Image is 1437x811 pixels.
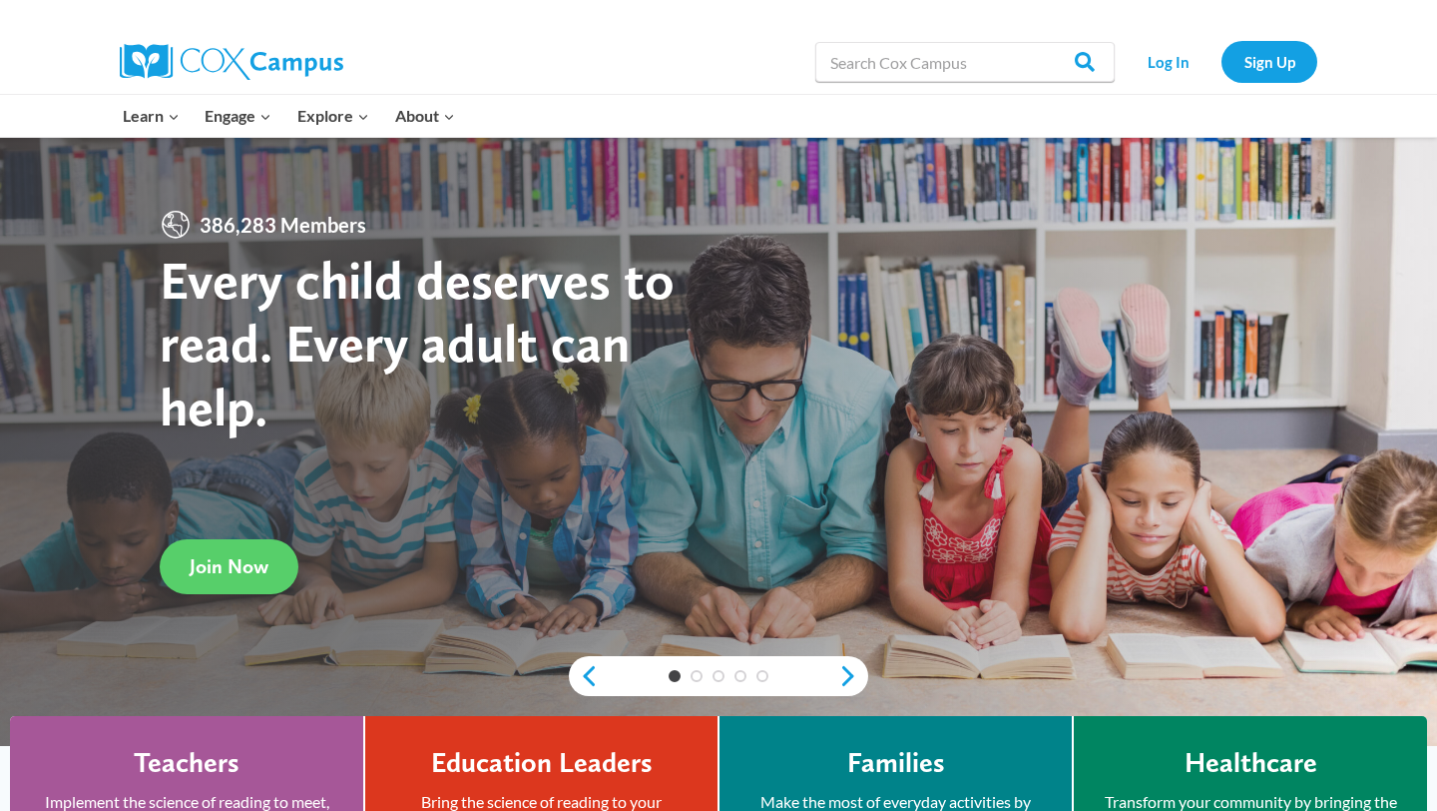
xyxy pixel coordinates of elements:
a: 4 [734,670,746,682]
div: content slider buttons [569,656,868,696]
a: 1 [669,670,681,682]
span: About [395,103,455,129]
a: previous [569,664,599,688]
h4: Families [847,746,945,780]
nav: Primary Navigation [110,95,467,137]
input: Search Cox Campus [815,42,1115,82]
a: Log In [1125,41,1211,82]
span: 386,283 Members [192,209,374,241]
a: 3 [713,670,724,682]
a: Join Now [160,539,298,594]
h4: Healthcare [1185,746,1317,780]
nav: Secondary Navigation [1125,41,1317,82]
a: 5 [756,670,768,682]
img: Cox Campus [120,44,343,80]
h4: Teachers [134,746,239,780]
a: Sign Up [1221,41,1317,82]
span: Engage [205,103,271,129]
span: Explore [297,103,369,129]
strong: Every child deserves to read. Every adult can help. [160,248,675,438]
a: next [838,664,868,688]
a: 2 [691,670,703,682]
span: Learn [123,103,180,129]
span: Join Now [190,554,268,578]
h4: Education Leaders [431,746,653,780]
